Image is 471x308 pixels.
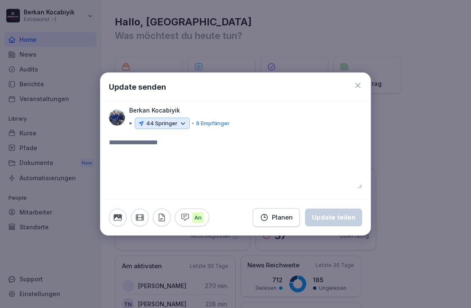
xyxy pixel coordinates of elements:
h1: Update senden [109,81,166,93]
div: Planen [260,213,293,222]
button: Update teilen [305,209,362,226]
p: An [192,212,204,223]
p: 8 Empfänger [196,119,230,128]
img: nhchg2up3n0usiuq77420vnd.png [109,110,125,126]
button: Planen [253,208,300,227]
p: 44 Springer [146,119,177,128]
div: Update teilen [312,213,355,222]
button: An [175,209,209,226]
p: Berkan Kocabiyik [129,106,180,115]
